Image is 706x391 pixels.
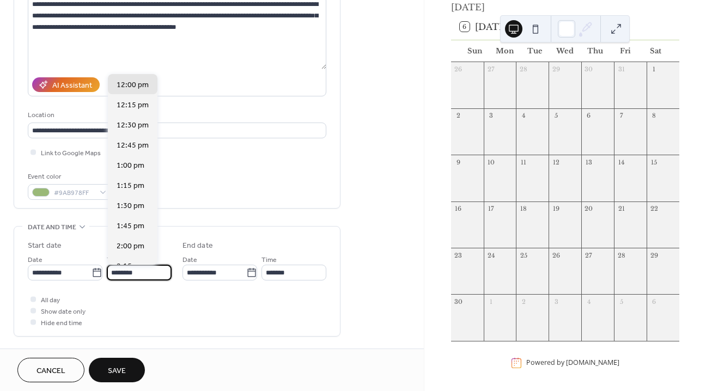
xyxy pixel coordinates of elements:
div: 27 [487,65,495,74]
div: AI Assistant [52,80,92,91]
div: 10 [487,158,495,166]
span: 12:45 pm [117,140,149,151]
div: 1 [487,297,495,306]
div: 20 [585,205,593,213]
div: Thu [580,40,610,62]
div: 31 [617,65,625,74]
div: Fri [610,40,640,62]
span: Cancel [36,365,65,377]
div: 16 [454,205,462,213]
div: 12 [552,158,560,166]
div: 25 [519,251,527,259]
div: 8 [650,112,658,120]
div: 11 [519,158,527,166]
div: 26 [454,65,462,74]
div: [DATE] [451,1,679,14]
div: 19 [552,205,560,213]
a: [DOMAIN_NAME] [566,358,619,368]
span: Show date only [41,306,86,317]
div: 29 [650,251,658,259]
div: 2 [519,297,527,306]
span: Link to Google Maps [41,148,101,159]
div: 9 [454,158,462,166]
div: Event color [28,171,109,182]
span: Date [182,254,197,266]
div: 28 [519,65,527,74]
div: Sun [460,40,490,62]
div: Sat [641,40,671,62]
button: AI Assistant [32,77,100,92]
span: 12:00 pm [117,80,149,91]
span: 12:30 pm [117,120,149,131]
button: Save [89,358,145,382]
span: Date [28,254,42,266]
span: 1:15 pm [117,180,144,192]
span: 12:15 pm [117,100,149,111]
div: 4 [519,112,527,120]
div: 26 [552,251,560,259]
div: 22 [650,205,658,213]
div: 3 [552,297,560,306]
div: 21 [617,205,625,213]
div: 27 [585,251,593,259]
span: 2:00 pm [117,241,144,252]
button: 6[DATE] [456,19,513,34]
span: 1:00 pm [117,160,144,172]
div: 3 [487,112,495,120]
span: 1:45 pm [117,221,144,232]
span: Hide end time [41,317,82,329]
div: Location [28,109,324,121]
span: 1:30 pm [117,200,144,212]
div: 23 [454,251,462,259]
div: 1 [650,65,658,74]
div: 14 [617,158,625,166]
span: All day [41,295,60,306]
div: Start date [28,240,62,252]
div: End date [182,240,213,252]
div: 5 [617,297,625,306]
div: 28 [617,251,625,259]
span: #9AB978FF [54,187,94,199]
span: Time [107,254,122,266]
span: 2:15 pm [117,261,144,272]
div: 13 [585,158,593,166]
div: 6 [585,112,593,120]
button: Cancel [17,358,84,382]
div: Powered by [526,358,619,368]
div: 30 [454,297,462,306]
span: Time [261,254,277,266]
div: Wed [550,40,580,62]
div: 5 [552,112,560,120]
div: 15 [650,158,658,166]
div: 17 [487,205,495,213]
div: 6 [650,297,658,306]
div: 2 [454,112,462,120]
div: 29 [552,65,560,74]
div: 18 [519,205,527,213]
div: 7 [617,112,625,120]
span: Date and time [28,222,76,233]
div: Tue [520,40,550,62]
div: 4 [585,297,593,306]
span: Save [108,365,126,377]
div: 30 [585,65,593,74]
div: Mon [490,40,520,62]
div: 24 [487,251,495,259]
